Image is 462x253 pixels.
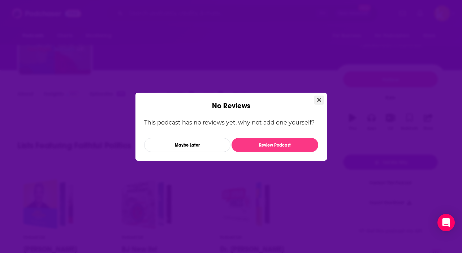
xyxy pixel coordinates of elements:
[232,138,318,152] button: Review Podcast
[135,93,327,110] div: No Reviews
[314,96,324,105] button: Close
[144,138,230,152] button: Maybe Later
[437,214,455,231] div: Open Intercom Messenger
[144,119,318,126] p: This podcast has no reviews yet, why not add one yourself?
